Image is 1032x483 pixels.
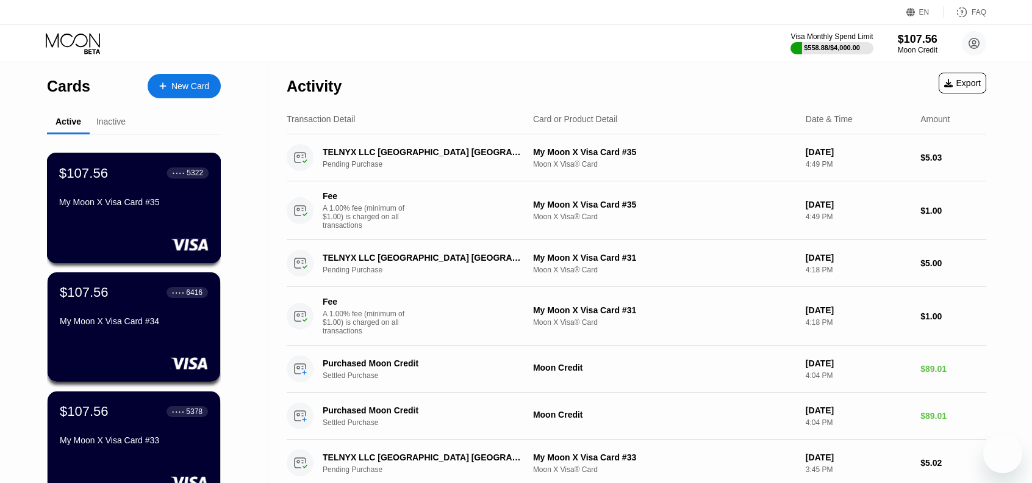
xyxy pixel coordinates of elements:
div: Fee [323,191,408,201]
div: $107.56 [60,404,109,419]
div: Transaction Detail [287,114,355,124]
div: 4:04 PM [806,418,911,427]
div: $558.88 / $4,000.00 [804,44,860,51]
div: FeeA 1.00% fee (minimum of $1.00) is charged on all transactionsMy Moon X Visa Card #31Moon X Vis... [287,287,986,346]
div: My Moon X Visa Card #33 [60,435,208,445]
div: $107.56● ● ● ●6416My Moon X Visa Card #34 [48,272,220,382]
div: Purchased Moon Credit [323,405,521,415]
div: Moon X Visa® Card [533,465,796,474]
div: My Moon X Visa Card #31 [533,305,796,315]
div: TELNYX LLC [GEOGRAPHIC_DATA] [GEOGRAPHIC_DATA] [323,452,521,462]
div: My Moon X Visa Card #35 [59,197,209,207]
div: $1.00 [920,311,986,321]
div: Date & Time [806,114,853,124]
div: My Moon X Visa Card #34 [60,316,208,326]
div: A 1.00% fee (minimum of $1.00) is charged on all transactions [323,310,414,335]
div: Settled Purchase [323,418,536,427]
div: Active [56,117,81,126]
div: Settled Purchase [323,371,536,380]
div: $107.56Moon Credit [898,33,937,54]
div: TELNYX LLC [GEOGRAPHIC_DATA] [GEOGRAPHIC_DATA]Pending PurchaseMy Moon X Visa Card #35Moon X Visa®... [287,134,986,181]
div: ● ● ● ● [172,410,184,413]
div: Amount [920,114,950,124]
div: Card or Product Detail [533,114,618,124]
div: A 1.00% fee (minimum of $1.00) is charged on all transactions [323,204,414,230]
div: [DATE] [806,358,911,368]
div: 3:45 PM [806,465,911,474]
div: TELNYX LLC [GEOGRAPHIC_DATA] [GEOGRAPHIC_DATA] [323,147,521,157]
div: Export [939,73,986,93]
div: $107.56 [898,33,937,46]
div: 4:49 PM [806,212,911,221]
div: Moon Credit [898,46,937,54]
div: Inactive [96,117,126,126]
div: [DATE] [806,147,911,157]
div: Pending Purchase [323,465,536,474]
div: 4:04 PM [806,371,911,380]
iframe: Bouton de lancement de la fenêtre de messagerie [983,434,1022,473]
div: TELNYX LLC [GEOGRAPHIC_DATA] [GEOGRAPHIC_DATA] [323,253,521,263]
div: My Moon X Visa Card #31 [533,253,796,263]
div: 4:18 PM [806,318,911,327]
div: 6416 [186,288,202,297]
div: [DATE] [806,405,911,415]
div: Pending Purchase [323,266,536,274]
div: 5378 [186,407,202,416]
div: Moon X Visa® Card [533,212,796,221]
div: Cards [47,78,90,95]
div: ● ● ● ● [172,291,184,294]
div: Purchased Moon Credit [323,358,521,368]
div: $89.01 [920,411,986,421]
div: [DATE] [806,305,911,315]
div: FAQ [944,6,986,18]
div: 5322 [187,169,203,177]
div: Purchased Moon CreditSettled PurchaseMoon Credit[DATE]4:04 PM$89.01 [287,346,986,393]
div: EN [919,8,930,16]
div: 4:49 PM [806,160,911,169]
div: Pending Purchase [323,160,536,169]
div: Export [944,78,981,88]
div: TELNYX LLC [GEOGRAPHIC_DATA] [GEOGRAPHIC_DATA]Pending PurchaseMy Moon X Visa Card #31Moon X Visa®... [287,240,986,287]
div: My Moon X Visa Card #33 [533,452,796,462]
div: $89.01 [920,364,986,374]
div: My Moon X Visa Card #35 [533,147,796,157]
div: Moon X Visa® Card [533,318,796,327]
div: $107.56● ● ● ●5322My Moon X Visa Card #35 [48,153,220,263]
div: $5.00 [920,258,986,268]
div: [DATE] [806,253,911,263]
div: Visa Monthly Spend Limit$558.88/$4,000.00 [790,32,873,54]
div: [DATE] [806,200,911,209]
div: Moon X Visa® Card [533,160,796,169]
div: 4:18 PM [806,266,911,274]
div: [DATE] [806,452,911,462]
div: New Card [148,74,221,98]
div: Visa Monthly Spend Limit [790,32,873,41]
div: $1.00 [920,206,986,216]
div: $107.56 [60,285,109,300]
div: FAQ [972,8,986,16]
div: New Card [171,81,209,92]
div: Activity [287,78,342,95]
div: Purchased Moon CreditSettled PurchaseMoon Credit[DATE]4:04 PM$89.01 [287,393,986,440]
div: $107.56 [59,165,108,181]
div: Moon Credit [533,410,796,419]
div: Fee [323,297,408,307]
div: FeeA 1.00% fee (minimum of $1.00) is charged on all transactionsMy Moon X Visa Card #35Moon X Vis... [287,181,986,240]
div: Moon X Visa® Card [533,266,796,274]
div: My Moon X Visa Card #35 [533,200,796,209]
div: $5.03 [920,153,986,162]
div: EN [906,6,944,18]
div: Moon Credit [533,363,796,372]
div: $5.02 [920,458,986,468]
div: ● ● ● ● [173,171,185,175]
